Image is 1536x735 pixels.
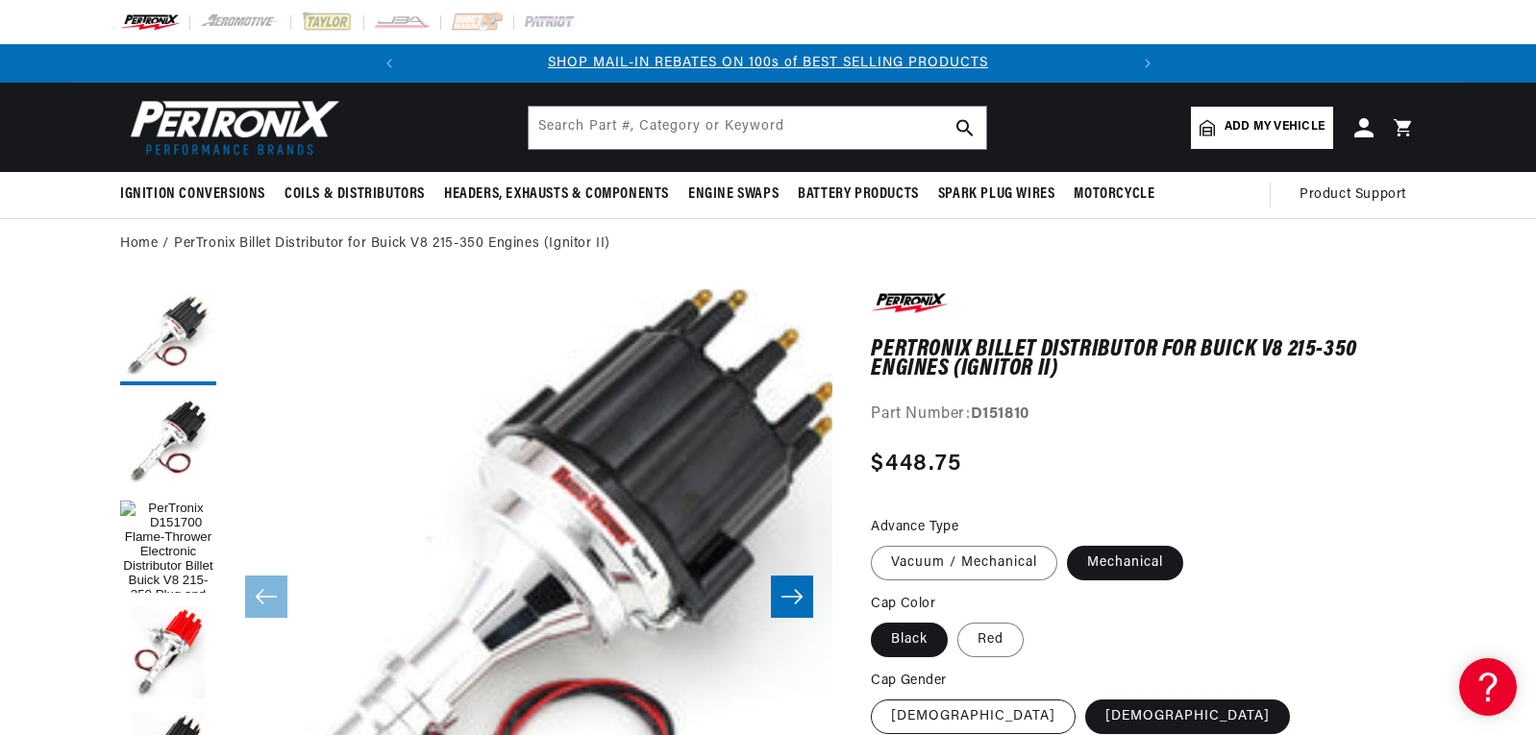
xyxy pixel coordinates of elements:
[871,517,960,537] legend: Advance Type
[1067,546,1183,580] label: Mechanical
[120,289,216,385] button: Load image 7 in gallery view
[1128,44,1167,83] button: Translation missing: en.sections.announcements.next_announcement
[120,233,158,255] a: Home
[275,172,434,217] summary: Coils & Distributors
[174,233,610,255] a: PerTronix Billet Distributor for Buick V8 215-350 Engines (Ignitor II)
[120,501,216,597] button: Load image 1 in gallery view
[1074,184,1154,205] span: Motorcycle
[871,594,937,614] legend: Cap Color
[944,107,986,149] button: search button
[771,576,813,618] button: Slide right
[72,44,1464,83] slideshow-component: Translation missing: en.sections.announcements.announcement_bar
[409,53,1128,74] div: Announcement
[409,53,1128,74] div: 1 of 2
[971,406,1029,422] strong: D151810
[120,184,265,205] span: Ignition Conversions
[245,576,287,618] button: Slide left
[788,172,929,217] summary: Battery Products
[120,395,216,491] button: Load image 5 in gallery view
[871,546,1057,580] label: Vacuum / Mechanical
[120,233,1416,255] nav: breadcrumbs
[434,172,679,217] summary: Headers, Exhausts & Components
[871,671,948,691] legend: Cap Gender
[798,184,919,205] span: Battery Products
[120,172,275,217] summary: Ignition Conversions
[929,172,1065,217] summary: Spark Plug Wires
[871,403,1416,428] div: Part Number:
[871,699,1076,734] label: [DEMOGRAPHIC_DATA]
[1300,172,1416,218] summary: Product Support
[1300,184,1406,206] span: Product Support
[1225,118,1325,136] span: Add my vehicle
[938,184,1055,205] span: Spark Plug Wires
[444,184,669,205] span: Headers, Exhausts & Components
[1064,172,1164,217] summary: Motorcycle
[1191,107,1333,149] a: Add my vehicle
[871,623,948,657] label: Black
[957,623,1024,657] label: Red
[285,184,425,205] span: Coils & Distributors
[120,606,216,702] button: Load image 2 in gallery view
[871,340,1416,380] h1: PerTronix Billet Distributor for Buick V8 215-350 Engines (Ignitor II)
[1085,699,1290,734] label: [DEMOGRAPHIC_DATA]
[370,44,409,83] button: Translation missing: en.sections.announcements.previous_announcement
[871,447,961,481] span: $448.75
[688,184,779,205] span: Engine Swaps
[548,56,988,70] a: SHOP MAIL-IN REBATES ON 100s of BEST SELLING PRODUCTS
[529,107,986,149] input: Search Part #, Category or Keyword
[120,94,341,160] img: Pertronix
[679,172,788,217] summary: Engine Swaps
